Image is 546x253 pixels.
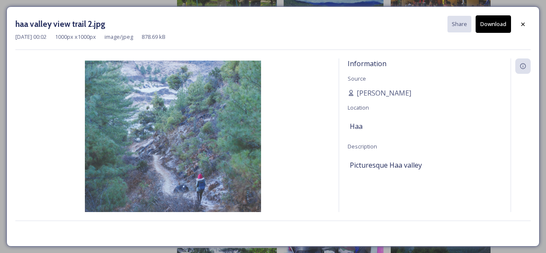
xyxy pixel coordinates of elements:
span: Description [348,142,377,150]
button: Share [447,16,471,32]
span: Haa [350,121,363,131]
span: Location [348,104,369,111]
img: haa%20valley%20view%20trail%202.jpg [15,61,330,237]
span: Picturesque Haa valley [350,160,422,170]
span: [PERSON_NAME] [357,88,411,98]
span: Information [348,59,386,68]
span: 878.69 kB [142,33,166,41]
span: 1000 px x 1000 px [55,33,96,41]
span: [DATE] 00:02 [15,33,46,41]
span: image/jpeg [105,33,133,41]
span: Source [348,75,366,82]
h3: haa valley view trail 2.jpg [15,18,105,30]
button: Download [476,15,511,33]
